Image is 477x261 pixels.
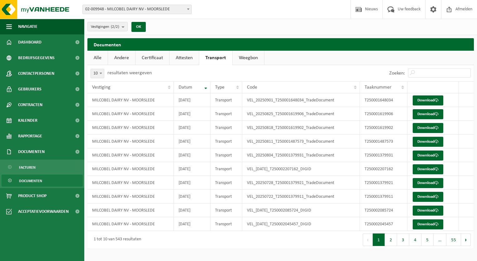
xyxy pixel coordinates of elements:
td: Transport [210,135,243,148]
td: VEL_20250804_T250001379931_TradeDocument [242,148,360,162]
td: T250001619906 [360,107,407,121]
td: [DATE] [174,107,210,121]
td: MILCOBEL DAIRY NV - MOORSLEDE [87,148,174,162]
span: Vestiging [92,85,111,90]
td: [DATE] [174,121,210,135]
td: VEL_[DATE]_T250002207162_DIGID [242,162,360,176]
a: Download [413,123,443,133]
td: [DATE] [174,176,210,190]
td: [DATE] [174,93,210,107]
span: Product Shop [18,188,47,204]
span: Contracten [18,97,42,113]
count: (2/2) [111,25,119,29]
td: T250001379931 [360,148,407,162]
a: Download [413,109,443,119]
span: Code [247,85,257,90]
td: T250002085724 [360,203,407,217]
td: T250002045457 [360,217,407,231]
div: 1 tot 10 van 543 resultaten [91,234,141,245]
button: 2 [385,233,397,246]
td: T250001619902 [360,121,407,135]
td: MILCOBEL DAIRY NV - MOORSLEDE [87,190,174,203]
span: Kalender [18,113,37,128]
td: Transport [210,190,243,203]
a: Alle [87,51,108,65]
a: Facturen [2,161,83,173]
td: MILCOBEL DAIRY NV - MOORSLEDE [87,162,174,176]
span: Navigatie [18,19,37,34]
span: Datum [179,85,192,90]
td: VEL_20250728_T250001379921_TradeDocument [242,176,360,190]
a: Download [413,151,443,161]
td: Transport [210,176,243,190]
button: Previous [363,233,373,246]
td: T250001487573 [360,135,407,148]
span: Gebruikers [18,81,42,97]
td: Transport [210,203,243,217]
span: Type [215,85,224,90]
a: Certificaat [135,51,169,65]
a: Transport [199,51,232,65]
button: 5 [421,233,434,246]
a: Download [413,164,443,174]
span: 10 [91,69,104,78]
a: Download [413,206,443,216]
span: Documenten [18,144,45,160]
td: T250001379911 [360,190,407,203]
td: Transport [210,148,243,162]
td: [DATE] [174,148,210,162]
td: VEL_[DATE]_T250002085724_DIGID [242,203,360,217]
label: Zoeken: [389,71,405,76]
span: Vestigingen [91,22,119,32]
button: OK [131,22,146,32]
button: 4 [409,233,421,246]
button: 55 [446,233,461,246]
a: Download [413,137,443,147]
button: Next [461,233,471,246]
td: VEL_20250818_T250001619902_TradeDocument [242,121,360,135]
td: MILCOBEL DAIRY NV - MOORSLEDE [87,176,174,190]
span: Facturen [19,161,36,173]
button: Vestigingen(2/2) [87,22,128,31]
span: Acceptatievoorwaarden [18,204,69,219]
label: resultaten weergeven [107,70,152,75]
td: Transport [210,217,243,231]
td: Transport [210,162,243,176]
span: Contactpersonen [18,66,54,81]
td: MILCOBEL DAIRY NV - MOORSLEDE [87,121,174,135]
span: Rapportage [18,128,42,144]
td: VEL_20250825_T250001619906_TradeDocument [242,107,360,121]
td: T250002207162 [360,162,407,176]
span: Documenten [19,175,42,187]
a: Documenten [2,175,83,187]
td: T250001379921 [360,176,407,190]
td: [DATE] [174,190,210,203]
td: T250001648034 [360,93,407,107]
td: MILCOBEL DAIRY NV - MOORSLEDE [87,93,174,107]
a: Download [413,192,443,202]
span: Dashboard [18,34,42,50]
td: [DATE] [174,162,210,176]
span: Bedrijfsgegevens [18,50,55,66]
a: Download [413,219,443,229]
span: 02-009948 - MILCOBEL DAIRY NV - MOORSLEDE [82,5,192,14]
span: Taaknummer [365,85,391,90]
span: 02-009948 - MILCOBEL DAIRY NV - MOORSLEDE [83,5,191,14]
td: MILCOBEL DAIRY NV - MOORSLEDE [87,107,174,121]
a: Andere [108,51,135,65]
td: Transport [210,107,243,121]
td: Transport [210,121,243,135]
a: Download [413,95,443,105]
h2: Documenten [87,38,474,50]
td: VEL_20250901_T250001648034_TradeDocument [242,93,360,107]
td: VEL_20250811_T250001487573_TradeDocument [242,135,360,148]
td: MILCOBEL DAIRY NV - MOORSLEDE [87,217,174,231]
td: [DATE] [174,217,210,231]
td: [DATE] [174,135,210,148]
button: 1 [373,233,385,246]
td: VEL_[DATE]_T250002045457_DIGID [242,217,360,231]
a: Weegbon [233,51,264,65]
span: … [434,233,446,246]
button: 3 [397,233,409,246]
